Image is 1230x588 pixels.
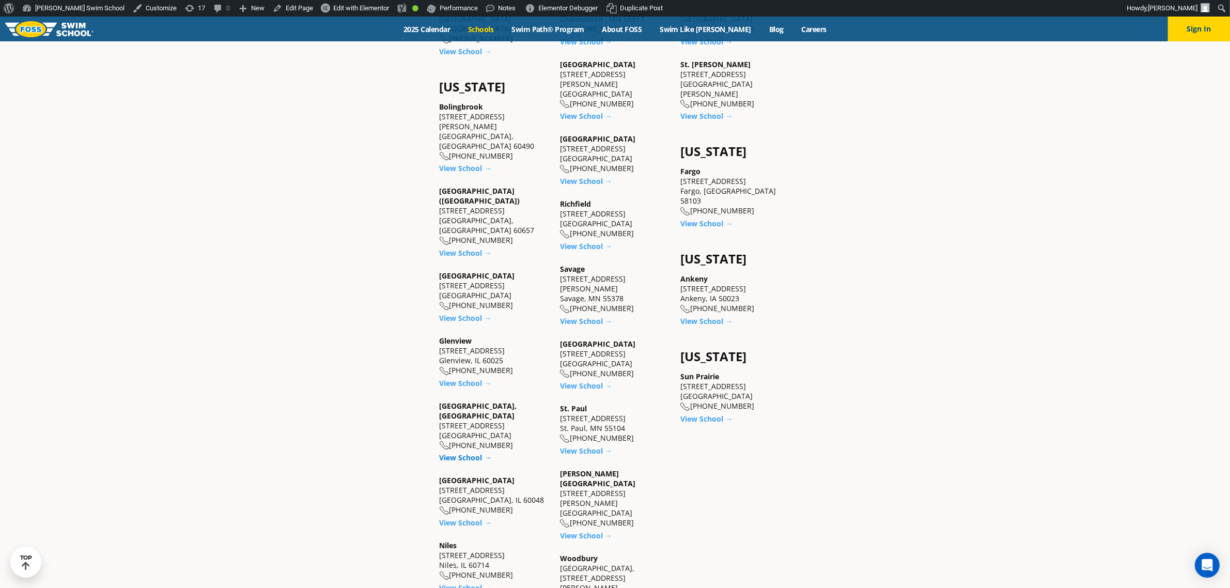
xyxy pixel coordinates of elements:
[680,274,708,284] a: Ankeny
[593,24,651,34] a: About FOSS
[560,264,585,274] a: Savage
[560,134,670,174] div: [STREET_ADDRESS] [GEOGRAPHIC_DATA] [PHONE_NUMBER]
[680,144,790,159] h4: [US_STATE]
[1195,553,1220,578] div: Open Intercom Messenger
[440,367,449,376] img: location-phone-o-icon.svg
[440,475,550,515] div: [STREET_ADDRESS] [GEOGRAPHIC_DATA], IL 60048 [PHONE_NUMBER]
[680,372,790,411] div: [STREET_ADDRESS] [GEOGRAPHIC_DATA] [PHONE_NUMBER]
[680,219,733,228] a: View School →
[560,59,670,109] div: [STREET_ADDRESS][PERSON_NAME] [GEOGRAPHIC_DATA] [PHONE_NUMBER]
[680,166,790,216] div: [STREET_ADDRESS] Fargo, [GEOGRAPHIC_DATA] 58103 [PHONE_NUMBER]
[440,102,484,112] a: Bolingbrook
[560,199,670,239] div: [STREET_ADDRESS] [GEOGRAPHIC_DATA] [PHONE_NUMBER]
[560,531,612,540] a: View School →
[560,381,612,391] a: View School →
[680,349,790,364] h4: [US_STATE]
[440,302,449,311] img: location-phone-o-icon.svg
[440,540,457,550] a: Niles
[440,47,492,56] a: View School →
[440,506,449,515] img: location-phone-o-icon.svg
[560,469,670,528] div: [STREET_ADDRESS] [PERSON_NAME][GEOGRAPHIC_DATA] [PHONE_NUMBER]
[440,336,472,346] a: Glenview
[560,519,570,528] img: location-phone-o-icon.svg
[680,59,790,109] div: [STREET_ADDRESS] [GEOGRAPHIC_DATA][PERSON_NAME] [PHONE_NUMBER]
[440,540,550,580] div: [STREET_ADDRESS] Niles, IL 60714 [PHONE_NUMBER]
[560,241,612,251] a: View School →
[440,441,449,450] img: location-phone-o-icon.svg
[560,553,598,563] a: Woodbury
[560,176,612,186] a: View School →
[440,271,550,311] div: [STREET_ADDRESS] [GEOGRAPHIC_DATA] [PHONE_NUMBER]
[680,316,733,326] a: View School →
[440,518,492,528] a: View School →
[560,199,591,209] a: Richfield
[760,24,792,34] a: Blog
[560,230,570,239] img: location-phone-o-icon.svg
[560,369,570,378] img: location-phone-o-icon.svg
[560,59,635,69] a: [GEOGRAPHIC_DATA]
[680,252,790,266] h4: [US_STATE]
[440,237,449,245] img: location-phone-o-icon.svg
[680,305,690,314] img: location-phone-o-icon.svg
[560,305,570,314] img: location-phone-o-icon.svg
[440,401,550,451] div: [STREET_ADDRESS] [GEOGRAPHIC_DATA] [PHONE_NUMBER]
[680,111,733,121] a: View School →
[440,475,515,485] a: [GEOGRAPHIC_DATA]
[440,248,492,258] a: View School →
[440,401,517,421] a: [GEOGRAPHIC_DATA], [GEOGRAPHIC_DATA]
[440,378,492,388] a: View School →
[560,100,570,109] img: location-phone-o-icon.svg
[395,24,459,34] a: 2025 Calendar
[440,186,520,206] a: [GEOGRAPHIC_DATA] ([GEOGRAPHIC_DATA])
[440,80,550,94] h4: [US_STATE]
[680,59,751,69] a: St. [PERSON_NAME]
[680,414,733,424] a: View School →
[440,163,492,173] a: View School →
[792,24,835,34] a: Careers
[560,435,570,443] img: location-phone-o-icon.svg
[680,100,690,109] img: location-phone-o-icon.svg
[560,264,670,314] div: [STREET_ADDRESS][PERSON_NAME] Savage, MN 55378 [PHONE_NUMBER]
[680,274,790,314] div: [STREET_ADDRESS] Ankeny, IA 50023 [PHONE_NUMBER]
[560,165,570,174] img: location-phone-o-icon.svg
[680,37,733,47] a: View School →
[560,469,635,488] a: [PERSON_NAME][GEOGRAPHIC_DATA]
[651,24,760,34] a: Swim Like [PERSON_NAME]
[503,24,593,34] a: Swim Path® Program
[1168,17,1230,41] button: Sign In
[560,316,612,326] a: View School →
[440,186,550,245] div: [STREET_ADDRESS] [GEOGRAPHIC_DATA], [GEOGRAPHIC_DATA] 60657 [PHONE_NUMBER]
[560,339,635,349] a: [GEOGRAPHIC_DATA]
[333,4,389,12] span: Edit with Elementor
[440,453,492,462] a: View School →
[560,339,670,379] div: [STREET_ADDRESS] [GEOGRAPHIC_DATA] [PHONE_NUMBER]
[5,21,94,37] img: FOSS Swim School Logo
[560,446,612,456] a: View School →
[440,571,449,580] img: location-phone-o-icon.svg
[560,37,612,47] a: View School →
[440,336,550,376] div: [STREET_ADDRESS] Glenview, IL 60025 [PHONE_NUMBER]
[1148,4,1197,12] span: [PERSON_NAME]
[560,404,670,443] div: [STREET_ADDRESS] St. Paul, MN 55104 [PHONE_NUMBER]
[440,271,515,281] a: [GEOGRAPHIC_DATA]
[560,111,612,121] a: View School →
[560,134,635,144] a: [GEOGRAPHIC_DATA]
[680,403,690,411] img: location-phone-o-icon.svg
[680,372,719,381] a: Sun Prairie
[440,152,449,161] img: location-phone-o-icon.svg
[680,207,690,216] img: location-phone-o-icon.svg
[440,102,550,161] div: [STREET_ADDRESS][PERSON_NAME] [GEOGRAPHIC_DATA], [GEOGRAPHIC_DATA] 60490 [PHONE_NUMBER]
[459,24,503,34] a: Schools
[412,5,418,11] div: Good
[680,166,700,176] a: Fargo
[440,313,492,323] a: View School →
[20,554,32,570] div: TOP
[560,404,587,413] a: St. Paul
